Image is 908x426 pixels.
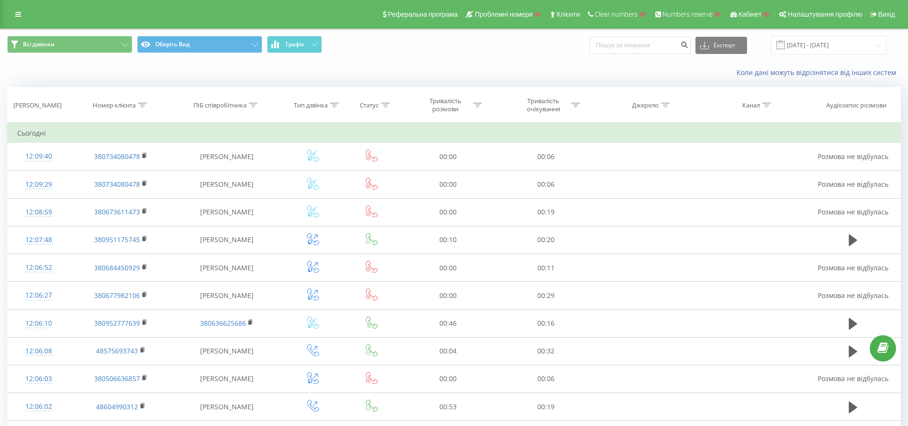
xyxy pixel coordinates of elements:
a: 380734080478 [94,152,140,161]
td: 00:06 [497,365,595,393]
td: 00:00 [399,254,497,282]
span: Розмова не відбулась [818,374,888,383]
td: 00:20 [497,226,595,254]
a: 380673611473 [94,207,140,216]
div: Джерело [632,101,659,109]
td: 00:10 [399,226,497,254]
div: Номер клієнта [93,101,136,109]
input: Пошук за номером [589,37,691,54]
span: Clear numbers [595,11,638,18]
td: [PERSON_NAME] [172,143,282,170]
a: 380506636857 [94,374,140,383]
button: Оберіть Вид [137,36,262,53]
td: 00:06 [497,143,595,170]
td: Сьогодні [8,124,901,143]
span: Графік [286,41,304,48]
td: [PERSON_NAME] [172,226,282,254]
td: 00:29 [497,282,595,309]
div: 12:08:59 [17,203,61,222]
span: Розмова не відбулась [818,180,888,189]
button: Графік [267,36,322,53]
td: 00:11 [497,254,595,282]
div: 12:06:52 [17,258,61,277]
div: Тривалість розмови [420,97,471,113]
button: Всі дзвінки [7,36,132,53]
td: 00:00 [399,143,497,170]
td: 00:53 [399,393,497,421]
td: 00:00 [399,198,497,226]
a: 48604990312 [96,402,138,411]
td: 00:00 [399,282,497,309]
span: Розмова не відбулась [818,263,888,272]
div: 12:07:48 [17,231,61,249]
a: 380952777639 [94,319,140,328]
td: 00:19 [497,393,595,421]
td: [PERSON_NAME] [172,282,282,309]
span: Розмова не відбулась [818,207,888,216]
div: [PERSON_NAME] [13,101,62,109]
a: 380951175745 [94,235,140,244]
a: Коли дані можуть відрізнятися вiд інших систем [737,68,901,77]
td: 00:04 [399,337,497,365]
button: Експорт [695,37,747,54]
div: 12:06:27 [17,286,61,305]
span: Numbers reserve [662,11,713,18]
td: 00:46 [399,309,497,337]
a: 380677982106 [94,291,140,300]
div: 12:09:40 [17,147,61,166]
td: 00:00 [399,170,497,198]
span: Вихід [878,11,895,18]
span: Проблемні номери [475,11,533,18]
div: Аудіозапис розмови [826,101,887,109]
td: [PERSON_NAME] [172,254,282,282]
div: 12:09:29 [17,175,61,194]
a: 48575693743 [96,346,138,355]
span: Розмова не відбулась [818,291,888,300]
td: 00:06 [497,170,595,198]
div: Тривалість очікування [518,97,569,113]
div: 12:06:10 [17,314,61,333]
td: 00:32 [497,337,595,365]
span: Розмова не відбулась [818,152,888,161]
td: [PERSON_NAME] [172,365,282,393]
div: Канал [742,101,760,109]
td: [PERSON_NAME] [172,198,282,226]
a: 380684450929 [94,263,140,272]
span: Всі дзвінки [23,41,54,48]
span: Налаштування профілю [788,11,862,18]
td: 00:16 [497,309,595,337]
span: Реферальна програма [388,11,458,18]
td: 00:19 [497,198,595,226]
td: [PERSON_NAME] [172,170,282,198]
div: 12:06:02 [17,397,61,416]
div: Тип дзвінка [294,101,328,109]
div: Статус [360,101,379,109]
td: 00:00 [399,365,497,393]
span: Кабінет [738,11,762,18]
a: 380636625686 [200,319,246,328]
td: [PERSON_NAME] [172,337,282,365]
span: Клієнти [556,11,580,18]
div: 12:06:03 [17,370,61,388]
div: ПІБ співробітника [193,101,246,109]
a: 380734080478 [94,180,140,189]
td: [PERSON_NAME] [172,393,282,421]
div: 12:06:08 [17,342,61,361]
